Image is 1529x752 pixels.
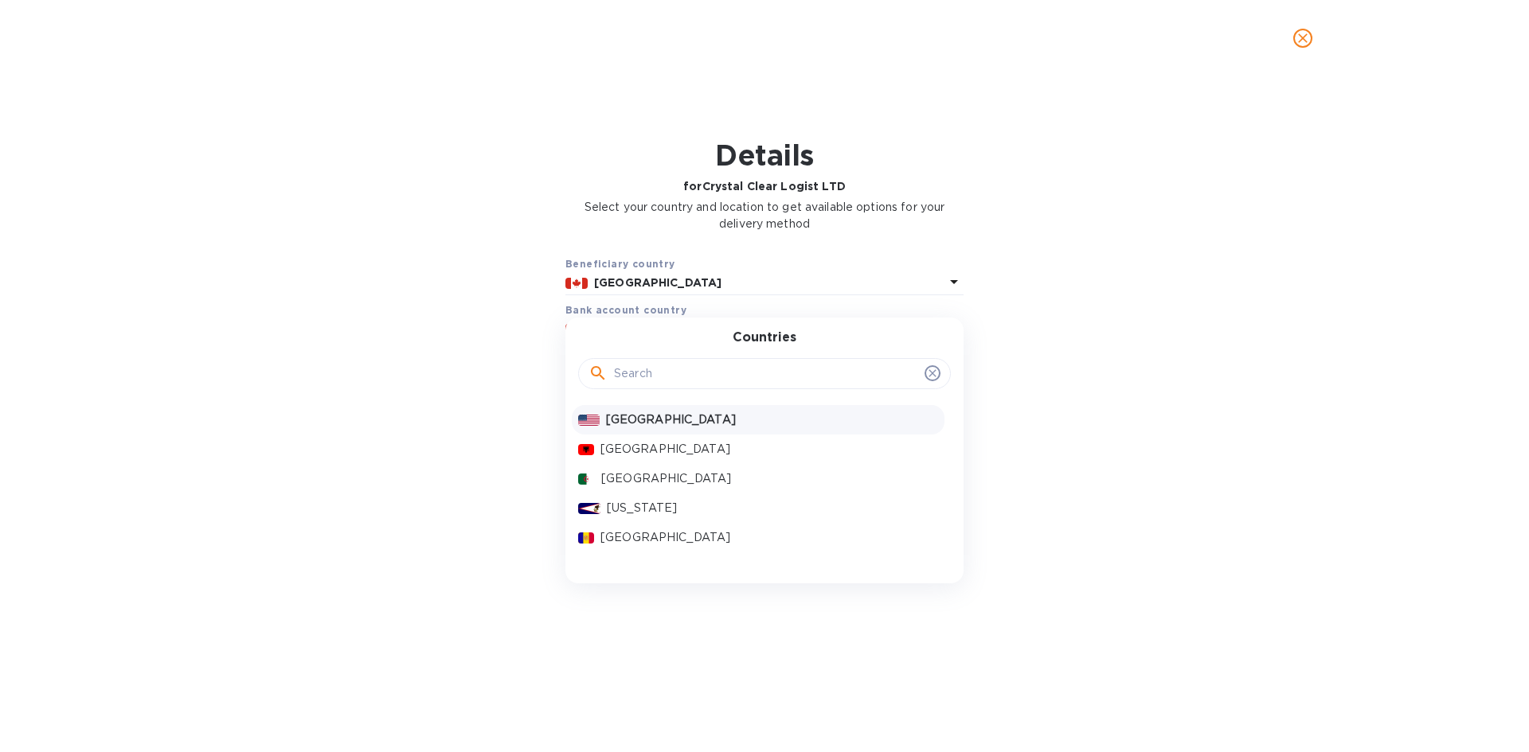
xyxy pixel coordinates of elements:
p: Select your country and location to get available options for your delivery method [565,199,964,232]
img: AS [578,503,600,514]
img: AL [578,444,594,455]
h3: Countries [733,330,796,345]
img: AD [578,532,594,544]
b: [GEOGRAPHIC_DATA] [594,276,721,289]
img: US [578,415,600,426]
p: [US_STATE] [607,500,938,516]
p: [GEOGRAPHIC_DATA] [600,441,938,458]
img: CA [565,278,588,289]
p: [GEOGRAPHIC_DATA] [600,529,938,546]
h1: Details [565,138,964,172]
p: [GEOGRAPHIC_DATA] [606,411,938,428]
b: for Crystal Clear Logist LTD [683,180,846,193]
b: Beneficiary country [565,258,675,270]
p: [GEOGRAPHIC_DATA] [601,470,938,487]
b: Bank account cоuntry [565,304,686,316]
button: close [1284,19,1322,57]
img: DZ [578,473,595,485]
input: Search [614,362,918,386]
